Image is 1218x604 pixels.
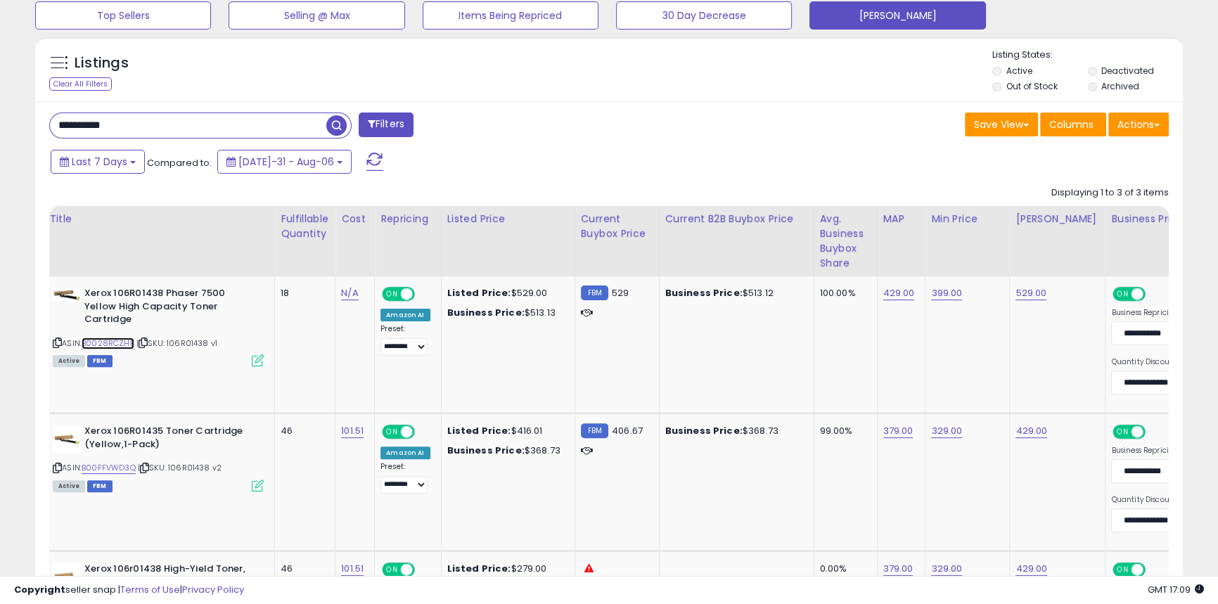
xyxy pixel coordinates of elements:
div: Clear All Filters [49,77,112,91]
div: $529.00 [447,287,564,300]
a: 329.00 [931,562,962,576]
a: 429.00 [1015,424,1047,438]
div: Min Price [931,212,1004,226]
div: ASIN: [53,425,264,490]
div: Cost [341,212,368,226]
a: N/A [341,286,358,300]
a: 329.00 [931,424,962,438]
span: ON [383,288,401,300]
a: 379.00 [883,562,913,576]
img: 41GjgQS+DIL._SL40_.jpg [53,563,81,591]
b: Business Price: [665,424,743,437]
label: Out of Stock [1006,80,1057,92]
button: Selling @ Max [229,1,404,30]
img: 41mqRCn+HdL._SL40_.jpg [53,425,81,453]
b: Listed Price: [447,286,511,300]
div: 46 [281,425,324,437]
span: All listings currently available for purchase on Amazon [53,480,85,492]
b: Listed Price: [447,562,511,575]
a: 101.51 [341,562,364,576]
b: Xerox 106R01435 Toner Cartridge (Yellow,1-Pack) [84,425,255,454]
b: Business Price: [447,444,525,457]
span: 406.67 [612,424,643,437]
div: Current Buybox Price [581,212,653,241]
small: FBM [581,285,608,300]
div: Displaying 1 to 3 of 3 items [1051,186,1169,200]
span: OFF [1143,288,1166,300]
p: Listing States: [992,49,1183,62]
span: ON [1115,426,1132,438]
a: B00FFVWD3Q [82,462,136,474]
button: Last 7 Days [51,150,145,174]
button: 30 Day Decrease [616,1,792,30]
span: ON [1115,288,1132,300]
strong: Copyright [14,583,65,596]
div: Amazon AI [380,309,430,321]
div: Avg. Business Buybox Share [820,212,871,271]
label: Active [1006,65,1032,77]
span: ON [383,426,401,438]
div: $368.73 [447,444,564,457]
label: Quantity Discount Strategy: [1111,357,1213,367]
span: [DATE]-31 - Aug-06 [238,155,334,169]
div: $368.73 [665,425,803,437]
div: 18 [281,287,324,300]
button: Save View [965,113,1038,136]
div: 100.00% [820,287,866,300]
button: Top Sellers [35,1,211,30]
div: $416.01 [447,425,564,437]
div: 0.00% [820,563,866,575]
button: Actions [1108,113,1169,136]
a: 379.00 [883,424,913,438]
label: Deactivated [1101,65,1154,77]
label: Business Repricing Strategy: [1111,446,1213,456]
button: Items Being Repriced [423,1,598,30]
span: OFF [413,288,435,300]
b: Business Price: [665,286,743,300]
button: [PERSON_NAME] [809,1,985,30]
button: [DATE]-31 - Aug-06 [217,150,352,174]
small: FBM [581,423,608,438]
div: 99.00% [820,425,866,437]
label: Archived [1101,80,1139,92]
div: MAP [883,212,920,226]
span: | SKU: 106R01438 v2 [138,462,222,473]
div: 46 [281,563,324,575]
span: Compared to: [147,156,212,169]
span: 529 [612,286,629,300]
a: B0028RCZHE [82,338,134,349]
div: ASIN: [53,287,264,365]
span: OFF [413,426,435,438]
button: Columns [1040,113,1106,136]
a: 429.00 [883,286,915,300]
div: Title [49,212,269,226]
span: FBM [87,355,113,367]
a: 429.00 [1015,562,1047,576]
span: Columns [1049,117,1094,131]
button: Filters [359,113,414,137]
div: [PERSON_NAME] [1015,212,1099,226]
span: OFF [1143,426,1166,438]
label: Business Repricing Strategy: [1111,308,1213,318]
span: 2025-08-14 17:09 GMT [1148,583,1204,596]
div: $513.12 [665,287,803,300]
label: Quantity Discount Strategy: [1111,495,1213,505]
b: Xerox 106r01438 High-Yield Toner, 17,800 Page-Yield, Yellow [84,563,255,592]
b: Xerox 106R01438 Phaser 7500 Yellow High Capacity Toner Cartridge [84,287,255,330]
div: Preset: [380,324,430,356]
div: Listed Price [447,212,569,226]
span: All listings currently available for purchase on Amazon [53,355,85,367]
div: $513.13 [447,307,564,319]
div: Amazon AI [380,446,430,459]
div: Repricing [380,212,435,226]
div: $279.00 [447,563,564,575]
span: Last 7 Days [72,155,127,169]
a: Privacy Policy [182,583,244,596]
img: 31JdLMbG6iL._SL40_.jpg [53,287,81,302]
div: Preset: [380,462,430,494]
div: seller snap | | [14,584,244,597]
div: Current B2B Buybox Price [665,212,808,226]
h5: Listings [75,53,129,73]
a: 529.00 [1015,286,1046,300]
div: Fulfillable Quantity [281,212,329,241]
